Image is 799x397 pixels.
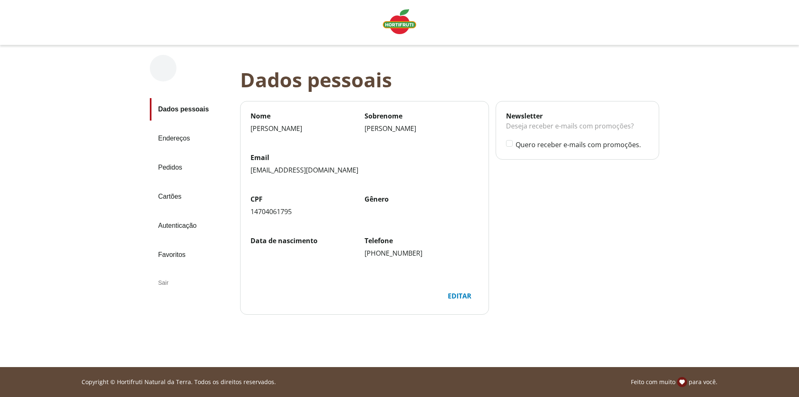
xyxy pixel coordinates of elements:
[150,98,233,121] a: Dados pessoais
[251,153,479,162] label: Email
[365,236,479,245] label: Telefone
[631,377,717,387] p: Feito com muito para você.
[150,215,233,237] a: Autenticação
[365,124,479,133] div: [PERSON_NAME]
[251,236,365,245] label: Data de nascimento
[677,377,687,387] img: amor
[150,185,233,208] a: Cartões
[150,127,233,150] a: Endereços
[251,165,479,175] div: [EMAIL_ADDRESS][DOMAIN_NAME]
[251,195,365,204] label: CPF
[441,288,479,304] button: Editar
[441,288,478,304] div: Editar
[365,195,479,204] label: Gênero
[516,140,649,149] label: Quero receber e-mails com promoções.
[240,68,666,91] div: Dados pessoais
[82,378,276,386] p: Copyright © Hortifruti Natural da Terra. Todos os direitos reservados.
[506,111,649,121] div: Newsletter
[150,156,233,179] a: Pedidos
[383,9,416,34] img: Logo
[251,124,365,133] div: [PERSON_NAME]
[150,273,233,293] div: Sair
[251,111,365,121] label: Nome
[251,207,365,216] div: 14704061795
[150,244,233,266] a: Favoritos
[365,111,479,121] label: Sobrenome
[506,121,649,140] div: Deseja receber e-mails com promoções?
[380,6,419,39] a: Logo
[365,249,479,258] div: [PHONE_NUMBER]
[3,377,796,387] div: Linha de sessão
